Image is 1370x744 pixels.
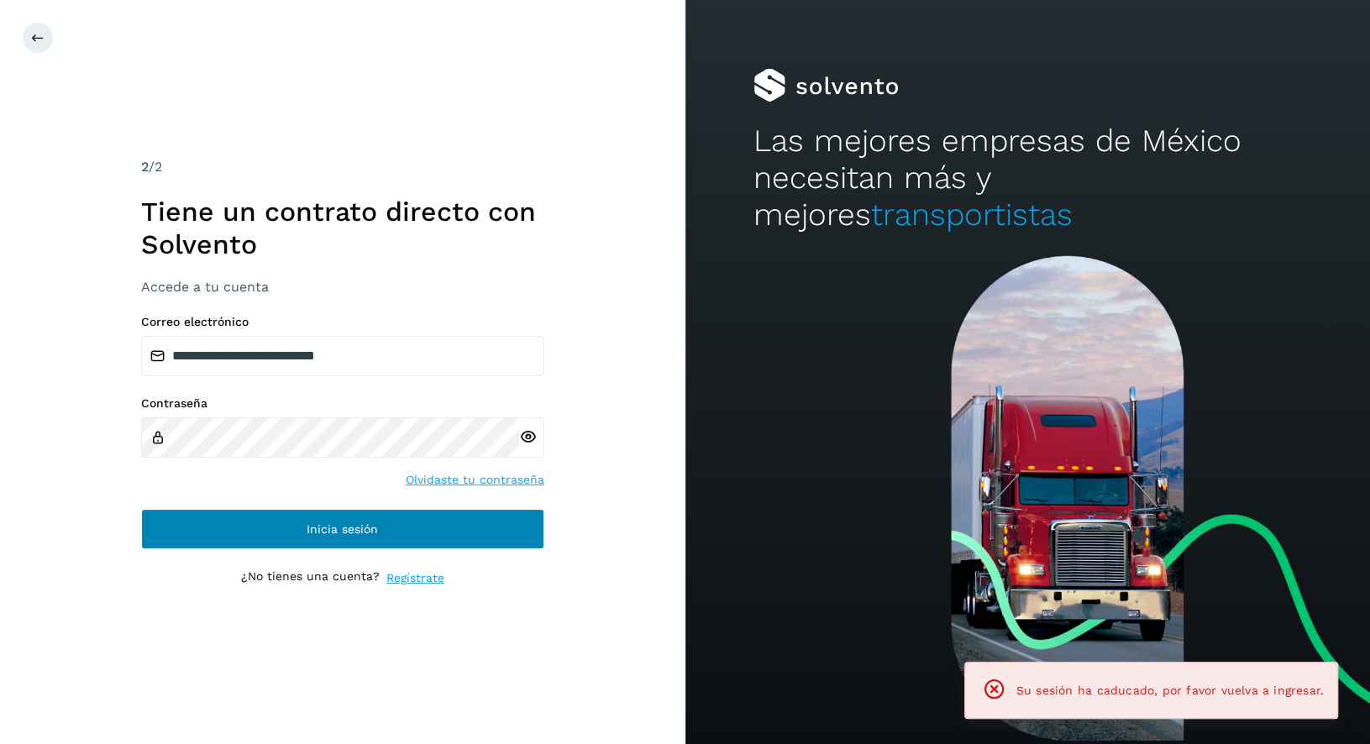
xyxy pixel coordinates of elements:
[1016,684,1324,697] span: Su sesión ha caducado, por favor vuelva a ingresar.
[141,509,544,549] button: Inicia sesión
[141,196,544,260] h1: Tiene un contrato directo con Solvento
[386,569,444,587] a: Regístrate
[141,159,149,175] span: 2
[753,123,1301,234] h2: Las mejores empresas de México necesitan más y mejores
[241,569,380,587] p: ¿No tienes una cuenta?
[406,471,544,489] a: Olvidaste tu contraseña
[141,315,544,329] label: Correo electrónico
[871,196,1073,233] span: transportistas
[307,523,378,535] span: Inicia sesión
[141,157,544,177] div: /2
[141,396,544,411] label: Contraseña
[141,279,544,295] h3: Accede a tu cuenta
